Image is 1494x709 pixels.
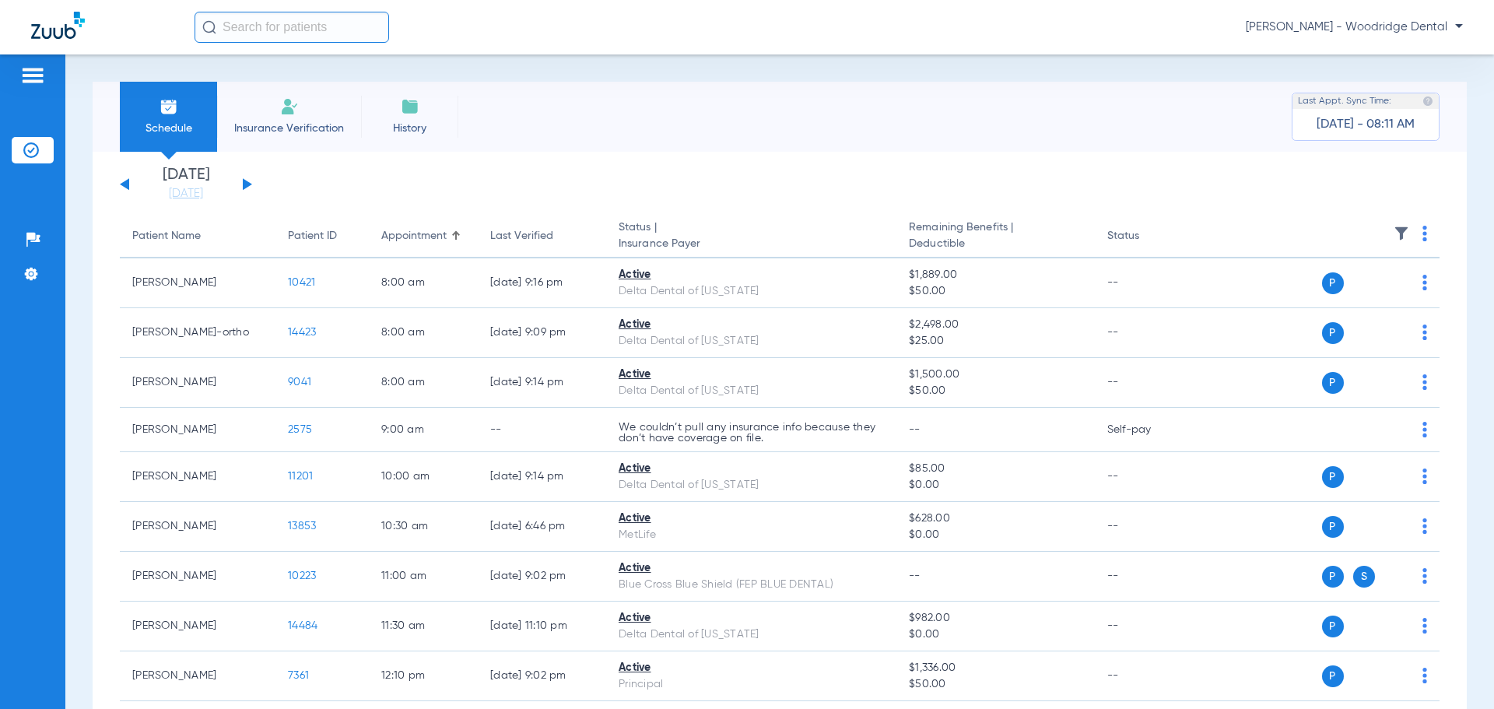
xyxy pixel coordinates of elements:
span: 2575 [288,424,312,435]
div: Appointment [381,228,447,244]
td: [DATE] 9:02 PM [478,552,606,602]
span: Last Appt. Sync Time: [1298,93,1391,109]
td: -- [1095,308,1200,358]
li: [DATE] [139,167,233,202]
td: [PERSON_NAME] [120,602,275,651]
td: -- [1095,552,1200,602]
div: Delta Dental of [US_STATE] [619,283,884,300]
td: [PERSON_NAME]-ortho [120,308,275,358]
td: -- [1095,358,1200,408]
span: $982.00 [909,610,1082,627]
th: Remaining Benefits | [896,215,1094,258]
span: P [1322,272,1344,294]
p: We couldn’t pull any insurance info because they don’t have coverage on file. [619,422,884,444]
span: Deductible [909,236,1082,252]
td: 8:00 AM [369,358,478,408]
div: Principal [619,676,884,693]
td: [DATE] 9:02 PM [478,651,606,701]
img: hamburger-icon [20,66,45,85]
span: 9041 [288,377,311,388]
img: group-dot-blue.svg [1422,518,1427,534]
div: Patient Name [132,228,201,244]
td: 10:00 AM [369,452,478,502]
td: [DATE] 6:46 PM [478,502,606,552]
div: Active [619,267,884,283]
div: Patient ID [288,228,337,244]
a: [DATE] [139,186,233,202]
span: P [1322,322,1344,344]
span: $1,500.00 [909,367,1082,383]
span: 13853 [288,521,316,532]
span: $0.00 [909,477,1082,493]
img: group-dot-blue.svg [1422,325,1427,340]
div: Blue Cross Blue Shield (FEP BLUE DENTAL) [619,577,884,593]
span: $1,889.00 [909,267,1082,283]
span: P [1322,616,1344,637]
td: [PERSON_NAME] [120,408,275,452]
div: Active [619,610,884,627]
img: group-dot-blue.svg [1422,469,1427,484]
img: History [401,97,419,116]
span: Insurance Verification [229,121,349,136]
input: Search for patients [195,12,389,43]
span: $50.00 [909,283,1082,300]
span: History [373,121,447,136]
td: [DATE] 11:10 PM [478,602,606,651]
td: 8:00 AM [369,258,478,308]
span: $0.00 [909,627,1082,643]
td: [DATE] 9:14 PM [478,358,606,408]
div: Active [619,511,884,527]
span: P [1322,372,1344,394]
td: -- [1095,502,1200,552]
img: filter.svg [1394,226,1409,241]
img: group-dot-blue.svg [1422,226,1427,241]
div: Delta Dental of [US_STATE] [619,333,884,349]
td: [PERSON_NAME] [120,452,275,502]
img: group-dot-blue.svg [1422,275,1427,290]
img: group-dot-blue.svg [1422,618,1427,634]
td: -- [1095,651,1200,701]
span: Insurance Payer [619,236,884,252]
span: 14484 [288,620,317,631]
img: Search Icon [202,20,216,34]
td: [PERSON_NAME] [120,358,275,408]
span: $2,498.00 [909,317,1082,333]
td: [DATE] 9:14 PM [478,452,606,502]
img: group-dot-blue.svg [1422,568,1427,584]
th: Status | [606,215,896,258]
div: Active [619,660,884,676]
span: P [1322,466,1344,488]
div: Patient ID [288,228,356,244]
div: Delta Dental of [US_STATE] [619,627,884,643]
span: [DATE] - 08:11 AM [1317,117,1415,132]
div: Patient Name [132,228,263,244]
span: $50.00 [909,676,1082,693]
span: P [1322,516,1344,538]
span: $1,336.00 [909,660,1082,676]
div: Delta Dental of [US_STATE] [619,383,884,399]
div: Active [619,461,884,477]
div: Active [619,317,884,333]
td: [DATE] 9:09 PM [478,308,606,358]
td: 11:00 AM [369,552,478,602]
span: 10421 [288,277,315,288]
td: 9:00 AM [369,408,478,452]
img: group-dot-blue.svg [1422,374,1427,390]
span: 14423 [288,327,316,338]
div: MetLife [619,527,884,543]
span: Schedule [132,121,205,136]
td: 10:30 AM [369,502,478,552]
div: Last Verified [490,228,594,244]
td: [PERSON_NAME] [120,552,275,602]
span: $50.00 [909,383,1082,399]
th: Status [1095,215,1200,258]
img: group-dot-blue.svg [1422,668,1427,683]
span: S [1353,566,1375,588]
span: 7361 [288,670,309,681]
span: $25.00 [909,333,1082,349]
td: [PERSON_NAME] [120,502,275,552]
span: 10223 [288,570,316,581]
div: Appointment [381,228,465,244]
span: $628.00 [909,511,1082,527]
td: [PERSON_NAME] [120,651,275,701]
